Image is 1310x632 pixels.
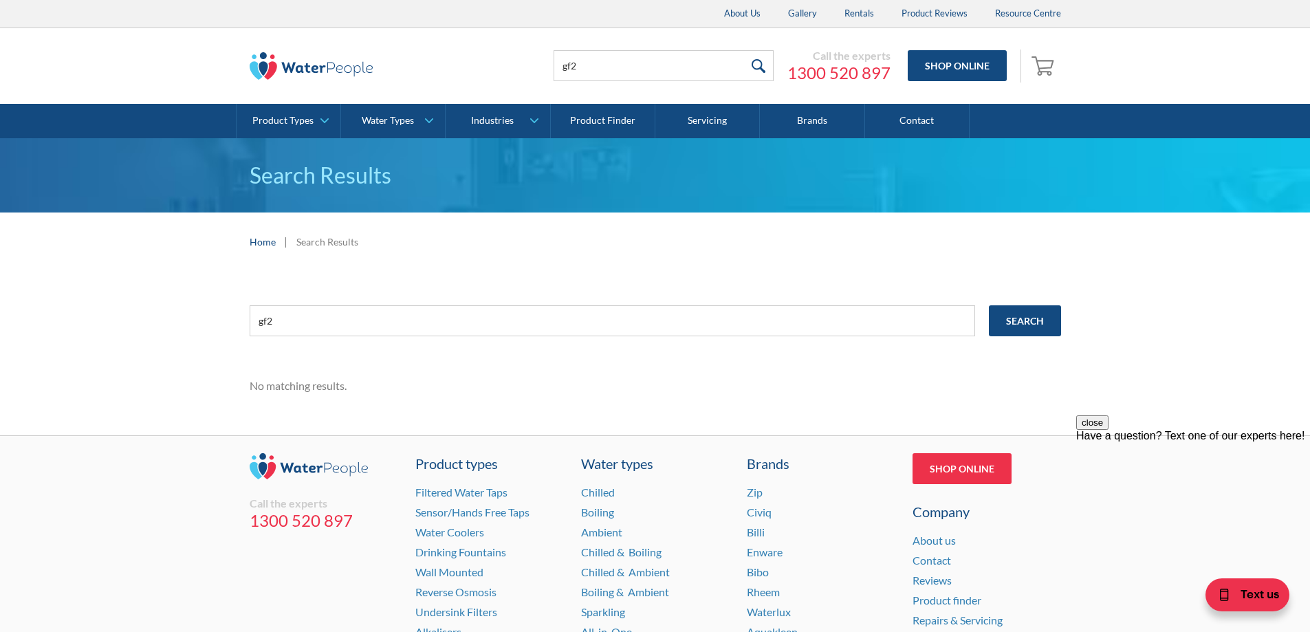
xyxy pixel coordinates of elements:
a: Repairs & Servicing [913,613,1003,626]
a: 1300 520 897 [787,63,891,83]
div: Company [913,501,1061,522]
a: Water Types [341,104,445,138]
iframe: podium webchat widget prompt [1076,415,1310,580]
a: Sensor/Hands Free Taps [415,505,530,519]
a: Reviews [913,574,952,587]
a: Filtered Water Taps [415,486,507,499]
div: Industries [471,115,514,127]
a: About us [913,534,956,547]
input: Search products [554,50,774,81]
a: Servicing [655,104,760,138]
div: Water Types [362,115,414,127]
a: Home [250,235,276,249]
a: Boiling [581,505,614,519]
div: | [283,233,290,250]
a: Civiq [747,505,772,519]
img: The Water People [250,52,373,80]
img: shopping cart [1031,54,1058,76]
div: Search Results [296,235,358,249]
a: Billi [747,525,765,538]
a: Sparkling [581,605,625,618]
a: Product types [415,453,564,474]
a: Brands [760,104,864,138]
a: Chilled [581,486,615,499]
a: Shop Online [908,50,1007,81]
a: Enware [747,545,783,558]
a: Wall Mounted [415,565,483,578]
a: Water Coolers [415,525,484,538]
a: Undersink Filters [415,605,497,618]
a: Bibo [747,565,769,578]
a: Contact [913,554,951,567]
a: Boiling & Ambient [581,585,669,598]
a: Industries [446,104,549,138]
a: Waterlux [747,605,791,618]
a: Contact [865,104,970,138]
a: Product finder [913,593,981,607]
a: Product Finder [551,104,655,138]
a: Ambient [581,525,622,538]
iframe: podium webchat widget bubble [1172,563,1310,632]
a: Zip [747,486,763,499]
div: Call the experts [787,49,891,63]
a: Chilled & Ambient [581,565,670,578]
a: Reverse Osmosis [415,585,496,598]
a: Rheem [747,585,780,598]
input: e.g. chilled water cooler [250,305,975,336]
input: Search [989,305,1061,336]
div: No matching results. [250,378,1061,394]
a: Shop Online [913,453,1012,484]
div: Call the experts [250,497,398,510]
a: 1300 520 897 [250,510,398,531]
div: Product Types [252,115,314,127]
a: Chilled & Boiling [581,545,662,558]
a: Drinking Fountains [415,545,506,558]
h1: Search Results [250,159,1061,192]
div: Brands [747,453,895,474]
a: Product Types [237,104,340,138]
a: Open empty cart [1028,50,1061,83]
a: Water types [581,453,730,474]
